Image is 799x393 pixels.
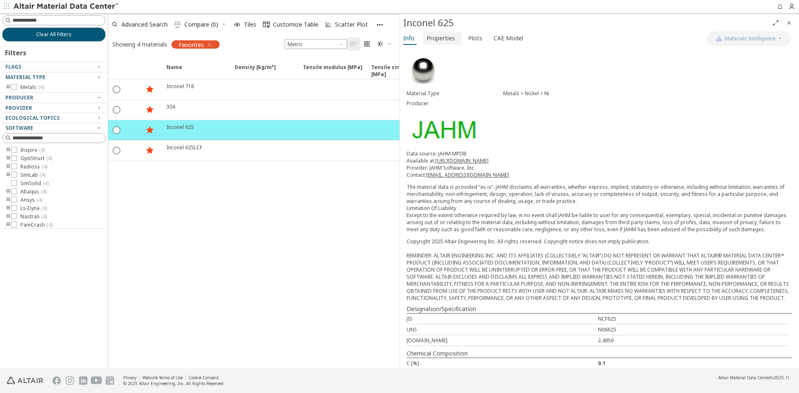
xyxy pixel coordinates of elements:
[143,144,156,157] button: Favorite
[2,123,106,133] button: Software
[41,213,47,220] span: ( 4 )
[494,32,523,45] span: CAE Model
[122,22,168,27] span: Advanced Search
[40,171,45,178] span: ( 4 )
[123,381,225,386] div: © 2025 Altair Engineering, Inc. All Rights Reserved.
[20,197,42,203] span: Ansys
[377,41,384,47] i: 
[2,27,106,42] button: Clear All Filters
[285,39,347,49] span: Metric
[407,183,792,233] p: The material data is provided “as is“. JAHM disclaims all warranties, whether express, implied, s...
[2,113,106,123] button: Ecological Topics
[36,31,72,38] span: Clear All Filters
[407,305,792,313] div: Designation/Specification
[125,64,143,79] span: Expand
[47,221,52,228] span: ( 4 )
[5,63,21,70] span: Flags
[716,35,722,42] img: AI Copilot
[7,377,43,384] img: Altair Engineering
[5,197,11,203] i: toogle group
[598,337,789,344] div: 2.4856
[20,147,45,153] span: Inspire
[20,84,44,91] span: Metals
[503,90,792,97] div: Metals > Nickel > Ni
[725,35,776,42] span: Materials Intelligence
[20,180,49,187] span: SimSolid
[5,155,11,162] i: toogle group
[407,90,503,97] div: Material Type
[285,39,347,49] div: Unit System
[235,64,276,79] span: Density [kg/m³]
[407,315,598,322] div: JIS
[38,84,44,91] span: ( 4 )
[20,222,52,228] span: PamCrash
[143,103,156,116] button: Favorite
[263,21,270,28] i: 
[707,32,791,46] button: AI CopilotMaterials Intelligence
[718,375,771,381] span: Altair Material Data Center
[435,157,489,164] a: [URL][DOMAIN_NAME]
[20,172,45,178] span: SimLab
[364,41,370,47] i: 
[374,37,395,51] button: Theme
[143,83,156,96] button: Favorite
[20,188,47,195] span: Abaqus
[303,64,362,79] span: Tensile modulus [MPa]
[37,196,42,203] span: ( 4 )
[5,104,32,111] span: Provider
[179,41,204,48] span: Favorites
[5,163,11,170] i: toogle group
[41,205,47,212] span: ( 4 )
[769,16,782,30] button: Full Screen
[598,326,789,333] div: N06625
[20,163,47,170] span: Radioss
[468,32,482,45] span: Plots
[273,22,318,27] span: Customize Table
[166,83,194,90] div: Inconel 718
[407,100,503,107] div: Producer
[13,2,119,11] img: Altair Material Data Center
[407,238,792,302] div: Copyright 2025 Altair Engineering Inc. All rights reserved. Copyright notice does not imply publi...
[20,213,47,220] span: Nastran
[143,64,161,79] span: Favorite
[5,147,11,153] i: toogle group
[407,150,792,178] p: Data source: JAHM MPDB Available at: Provider: JAHM Software, Inc. Contact:
[42,163,47,170] span: ( 4 )
[426,171,509,178] a: [EMAIL_ADDRESS][DOMAIN_NAME]
[189,375,219,381] a: Cookie Consent
[46,155,52,162] span: ( 4 )
[166,103,175,110] div: 304
[335,22,368,27] span: Scatter Plot
[5,124,33,131] span: Software
[718,375,789,381] div: (v2025.1)
[2,62,106,72] button: Flags
[43,180,49,187] span: ( 4 )
[41,188,47,195] span: ( 4 )
[298,64,366,79] span: Tensile modulus [MPa]
[20,205,47,212] span: Ls-Dyna
[166,124,194,131] div: Inconel 625
[360,37,374,51] button: Tile View
[161,64,230,79] span: Name
[5,172,11,178] i: toogle group
[142,375,183,381] a: Website Terms of Use
[166,144,202,151] div: Inconel 625LCF
[123,375,136,381] a: Privacy
[5,74,45,81] span: Material Type
[407,337,598,344] div: [DOMAIN_NAME].
[20,155,52,162] span: OptiStruct
[407,349,792,358] div: Chemical Composition
[2,42,30,62] div: Filters
[230,64,298,79] span: Density [kg/m³]
[5,213,11,220] i: toogle group
[407,54,440,87] img: Material Type Image
[403,32,414,45] span: Info
[5,222,11,228] i: toogle group
[598,360,789,367] div: 0.1
[347,37,360,51] button: Table View
[403,16,769,30] div: Inconel 625
[407,326,598,333] div: UNS
[427,32,455,45] span: Properties
[174,21,181,28] i: 
[5,84,11,91] i: toogle group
